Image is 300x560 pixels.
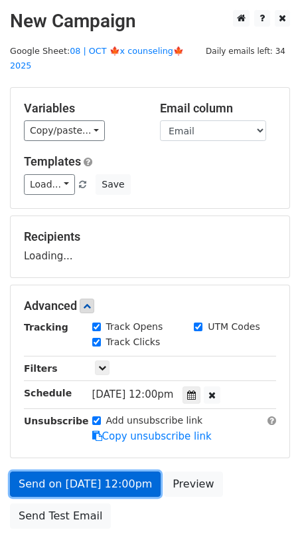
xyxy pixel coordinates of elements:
a: 08 | OCT 🍁x counseling🍁 2025 [10,46,184,71]
h5: Email column [160,101,276,116]
h5: Recipients [24,229,276,244]
label: UTM Codes [208,320,260,334]
h2: New Campaign [10,10,290,33]
a: Templates [24,154,81,168]
h5: Advanced [24,299,276,313]
strong: Tracking [24,322,68,333]
button: Save [96,174,130,195]
label: Add unsubscribe link [106,414,203,428]
small: Google Sheet: [10,46,184,71]
strong: Unsubscribe [24,416,89,426]
a: Daily emails left: 34 [201,46,290,56]
label: Track Clicks [106,335,161,349]
a: Copy/paste... [24,120,105,141]
strong: Schedule [24,388,72,398]
h5: Variables [24,101,140,116]
a: Send Test Email [10,503,111,529]
span: Daily emails left: 34 [201,44,290,59]
a: Load... [24,174,75,195]
iframe: Chat Widget [234,496,300,560]
a: Send on [DATE] 12:00pm [10,472,161,497]
a: Preview [164,472,222,497]
strong: Filters [24,363,58,374]
a: Copy unsubscribe link [92,430,212,442]
span: [DATE] 12:00pm [92,388,174,400]
div: Loading... [24,229,276,264]
label: Track Opens [106,320,163,334]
